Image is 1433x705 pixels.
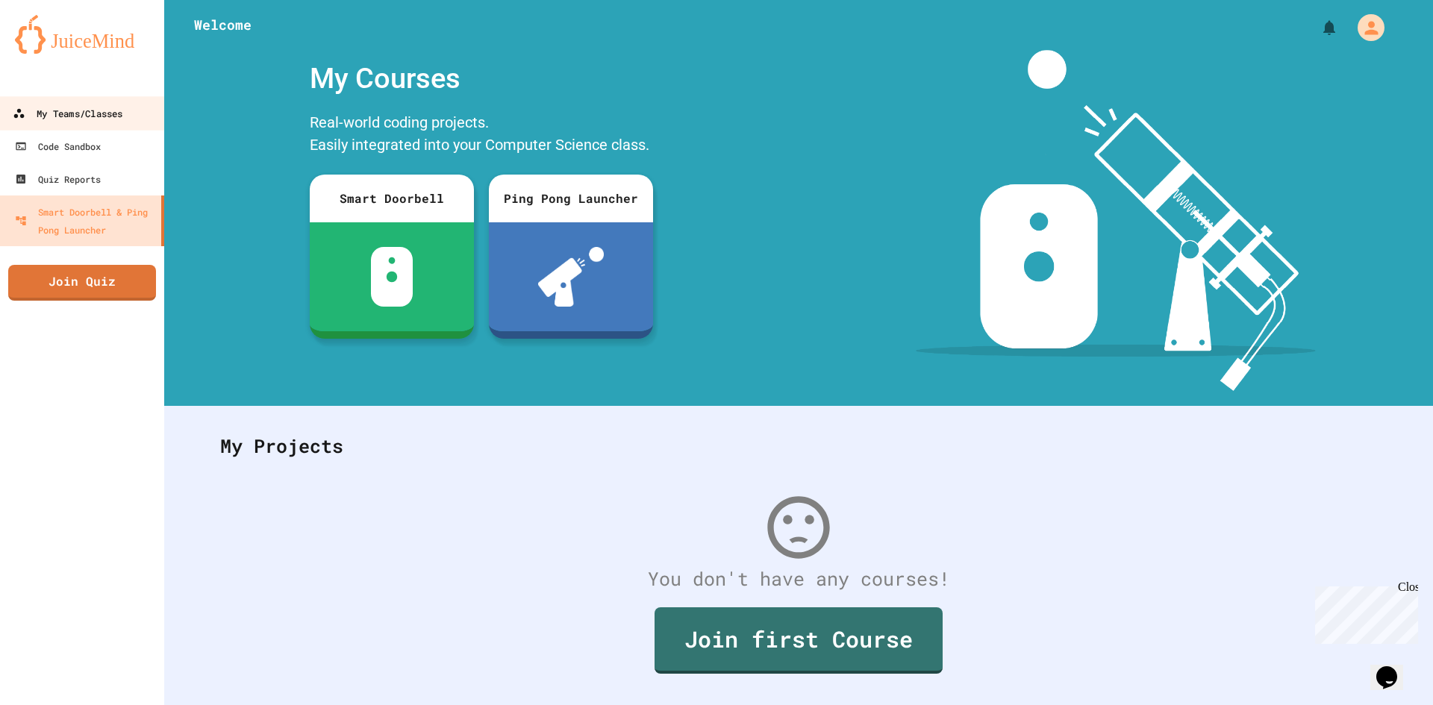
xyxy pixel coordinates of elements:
div: My Projects [205,417,1392,475]
div: Code Sandbox [15,137,101,155]
iframe: chat widget [1309,580,1418,644]
a: Join Quiz [8,265,156,301]
img: sdb-white.svg [371,247,413,307]
iframe: chat widget [1370,645,1418,690]
div: Smart Doorbell & Ping Pong Launcher [15,203,155,239]
div: My Courses [302,50,661,107]
img: banner-image-my-projects.png [916,50,1316,391]
div: You don't have any courses! [205,565,1392,593]
div: My Teams/Classes [13,104,122,123]
div: Ping Pong Launcher [489,175,653,222]
div: My Account [1342,10,1388,45]
a: Join first Course [655,607,943,674]
img: logo-orange.svg [15,15,149,54]
div: Real-world coding projects. Easily integrated into your Computer Science class. [302,107,661,163]
div: Chat with us now!Close [6,6,103,95]
div: Smart Doorbell [310,175,474,222]
div: Quiz Reports [15,170,101,188]
div: My Notifications [1293,15,1342,40]
img: ppl-with-ball.png [538,247,605,307]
